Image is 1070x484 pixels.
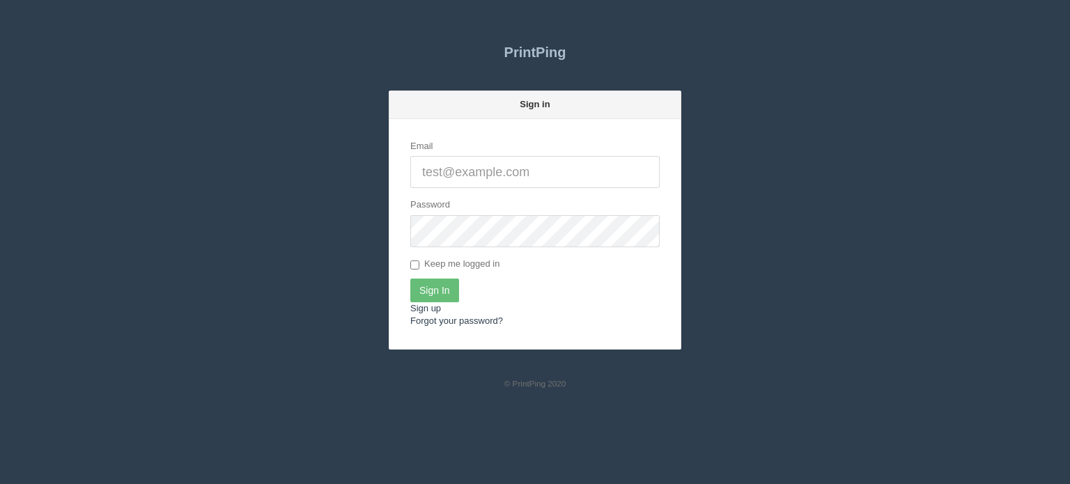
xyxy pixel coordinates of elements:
[410,156,660,188] input: test@example.com
[410,140,433,153] label: Email
[410,315,503,326] a: Forgot your password?
[410,198,450,212] label: Password
[410,303,441,313] a: Sign up
[410,260,419,270] input: Keep me logged in
[389,35,681,70] a: PrintPing
[410,258,499,272] label: Keep me logged in
[504,379,566,388] small: © PrintPing 2020
[410,279,459,302] input: Sign In
[520,99,550,109] strong: Sign in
